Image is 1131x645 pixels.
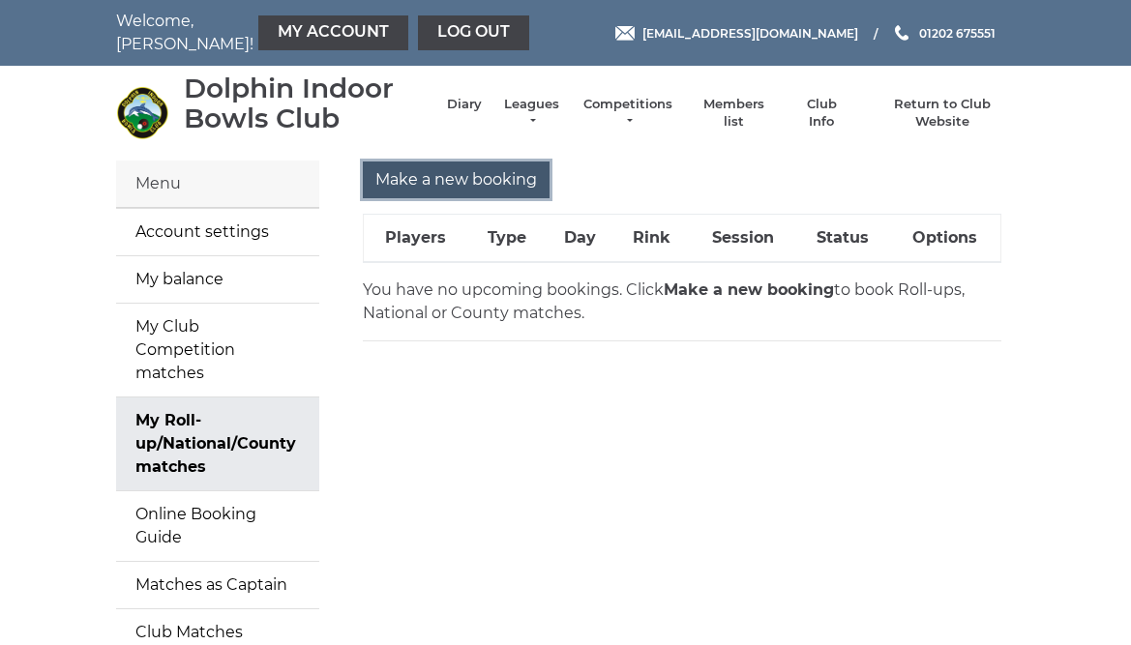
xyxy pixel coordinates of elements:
[447,96,482,113] a: Diary
[501,96,562,131] a: Leagues
[869,96,1015,131] a: Return to Club Website
[615,26,635,41] img: Email
[116,562,319,608] a: Matches as Captain
[116,161,319,208] div: Menu
[892,24,996,43] a: Phone us 01202 675551
[116,397,319,490] a: My Roll-up/National/County matches
[116,10,474,56] nav: Welcome, [PERSON_NAME]!
[116,86,169,139] img: Dolphin Indoor Bowls Club
[615,24,858,43] a: Email [EMAIL_ADDRESS][DOMAIN_NAME]
[642,25,858,40] span: [EMAIL_ADDRESS][DOMAIN_NAME]
[895,25,908,41] img: Phone us
[614,214,690,262] th: Rink
[363,214,468,262] th: Players
[581,96,674,131] a: Competitions
[694,96,774,131] a: Members list
[363,161,550,198] input: Make a new booking
[116,491,319,561] a: Online Booking Guide
[116,304,319,396] a: My Club Competition matches
[690,214,796,262] th: Session
[793,96,849,131] a: Club Info
[184,73,428,133] div: Dolphin Indoor Bowls Club
[468,214,546,262] th: Type
[664,280,834,299] strong: Make a new booking
[919,25,996,40] span: 01202 675551
[116,209,319,255] a: Account settings
[116,256,319,303] a: My balance
[546,214,614,262] th: Day
[363,279,1001,325] p: You have no upcoming bookings. Click to book Roll-ups, National or County matches.
[258,15,408,50] a: My Account
[796,214,890,262] th: Status
[890,214,1000,262] th: Options
[418,15,529,50] a: Log out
